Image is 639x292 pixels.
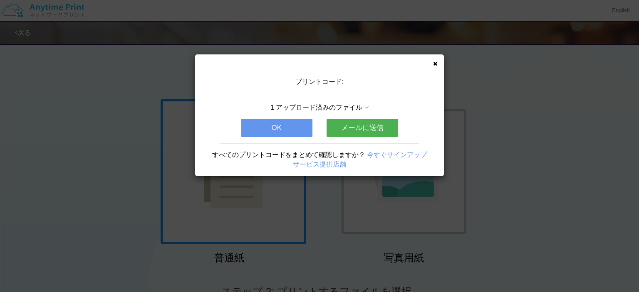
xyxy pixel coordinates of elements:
span: プリントコード: [295,78,344,85]
button: OK [241,119,312,137]
a: サービス提供店舗 [293,161,346,168]
span: 1 アップロード済みのファイル [270,104,362,111]
a: 今すぐサインアップ [367,151,427,158]
span: すべてのプリントコードをまとめて確認しますか？ [212,151,365,158]
button: メールに送信 [327,119,398,137]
